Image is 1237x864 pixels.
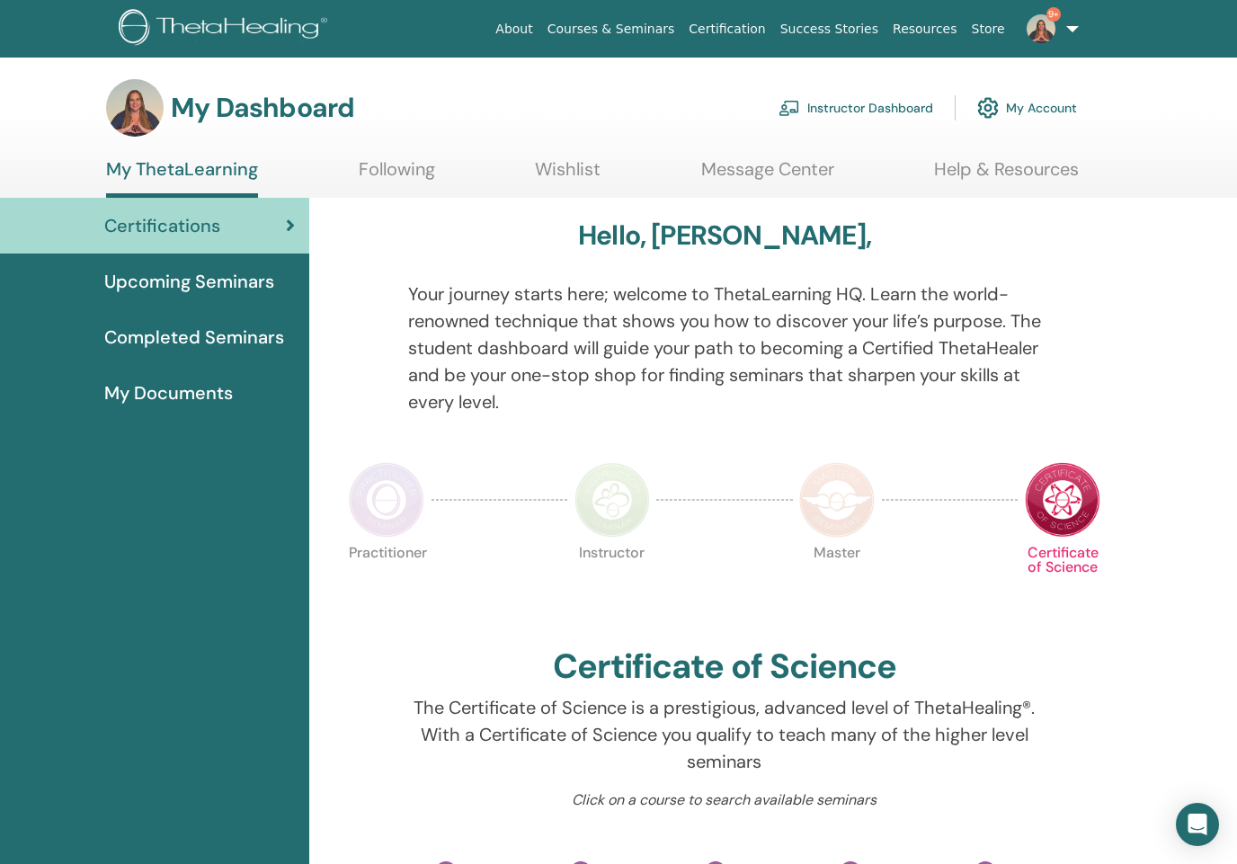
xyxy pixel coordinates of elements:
p: Click on a course to search available seminars [408,789,1042,811]
span: My Documents [104,379,233,406]
img: chalkboard-teacher.svg [779,100,800,116]
a: My ThetaLearning [106,158,258,198]
a: Courses & Seminars [540,13,682,46]
img: Instructor [574,462,650,538]
img: Practitioner [349,462,424,538]
span: 9+ [1046,7,1061,22]
img: default.jpg [106,79,164,137]
img: default.jpg [1027,14,1055,43]
a: My Account [977,88,1077,128]
span: Completed Seminars [104,324,284,351]
img: Certificate of Science [1025,462,1100,538]
a: Wishlist [535,158,601,193]
h3: My Dashboard [171,92,354,124]
a: About [488,13,539,46]
span: Certifications [104,212,220,239]
p: Certificate of Science [1025,546,1100,621]
a: Message Center [701,158,834,193]
span: Upcoming Seminars [104,268,274,295]
p: Your journey starts here; welcome to ThetaLearning HQ. Learn the world-renowned technique that sh... [408,281,1042,415]
a: Following [359,158,435,193]
a: Resources [885,13,965,46]
p: The Certificate of Science is a prestigious, advanced level of ThetaHealing®. With a Certificate ... [408,694,1042,775]
a: Instructor Dashboard [779,88,933,128]
a: Success Stories [773,13,885,46]
p: Practitioner [349,546,424,621]
h3: Hello, [PERSON_NAME], [578,219,871,252]
img: Master [799,462,875,538]
a: Store [965,13,1012,46]
p: Instructor [574,546,650,621]
img: cog.svg [977,93,999,123]
img: logo.png [119,9,334,49]
h2: Certificate of Science [553,646,896,688]
a: Certification [681,13,772,46]
p: Master [799,546,875,621]
a: Help & Resources [934,158,1079,193]
div: Open Intercom Messenger [1176,803,1219,846]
